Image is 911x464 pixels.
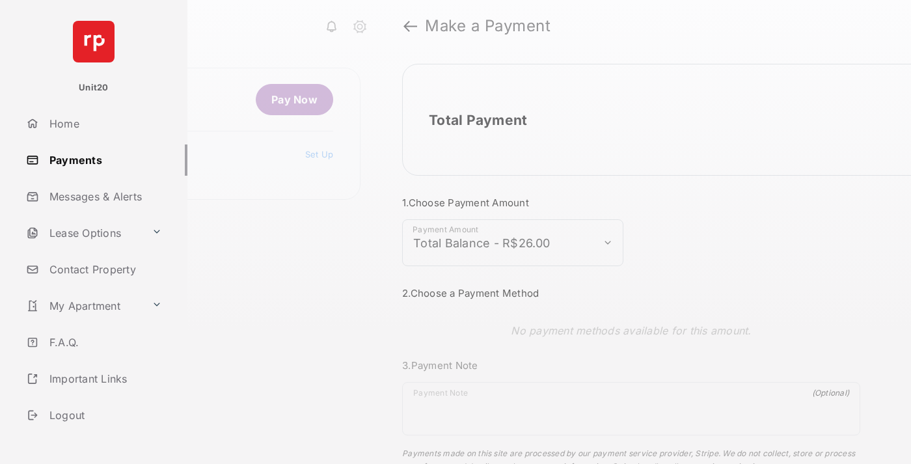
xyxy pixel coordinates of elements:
a: My Apartment [21,290,146,321]
a: Messages & Alerts [21,181,187,212]
a: Contact Property [21,254,187,285]
p: No payment methods available for this amount. [511,323,751,338]
img: svg+xml;base64,PHN2ZyB4bWxucz0iaHR0cDovL3d3dy53My5vcmcvMjAwMC9zdmciIHdpZHRoPSI2NCIgaGVpZ2h0PSI2NC... [73,21,115,62]
a: Logout [21,400,187,431]
h3: 2. Choose a Payment Method [402,287,860,299]
a: Home [21,108,187,139]
a: Set Up [305,149,334,159]
a: Payments [21,144,187,176]
a: Lease Options [21,217,146,249]
strong: Make a Payment [425,18,551,34]
a: Important Links [21,363,167,394]
h2: Total Payment [429,112,527,128]
h3: 1. Choose Payment Amount [402,197,860,209]
p: Unit20 [79,81,109,94]
h3: 3. Payment Note [402,359,860,372]
a: F.A.Q. [21,327,187,358]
